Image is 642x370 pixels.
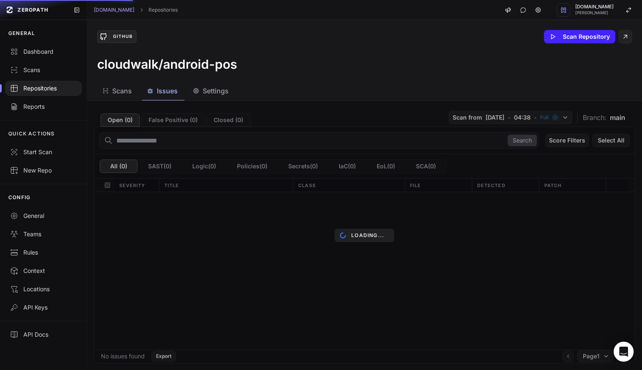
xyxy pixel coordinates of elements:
div: Start Scan [10,148,77,156]
a: ZEROPATH [3,3,67,17]
p: GENERAL [8,30,35,37]
div: API Docs [10,330,77,339]
span: [PERSON_NAME] [575,11,614,15]
p: CONFIG [8,194,30,201]
span: [DOMAIN_NAME] [575,5,614,9]
div: GitHub [109,33,136,40]
span: Settings [203,86,229,96]
a: [DOMAIN_NAME] [94,7,134,13]
span: Scans [112,86,132,96]
p: Loading... [351,232,384,239]
div: New Repo [10,166,77,175]
div: Repositories [10,84,77,92]
div: Teams [10,230,77,238]
span: ZEROPATH [18,7,48,13]
h3: cloudwalk/android-pos [97,57,237,72]
div: Context [10,267,77,275]
svg: chevron right, [138,7,144,13]
p: QUICK ACTIONS [8,130,55,137]
span: Issues [157,86,178,96]
div: Locations [10,285,77,293]
div: Dashboard [10,47,77,56]
div: General [10,212,77,220]
a: Repositories [149,7,178,13]
div: Scans [10,66,77,74]
nav: breadcrumb [94,7,178,13]
div: Rules [10,248,77,257]
div: Open Intercom Messenger [614,342,634,362]
button: Scan Repository [544,30,615,43]
div: API Keys [10,303,77,312]
div: Reports [10,102,77,111]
